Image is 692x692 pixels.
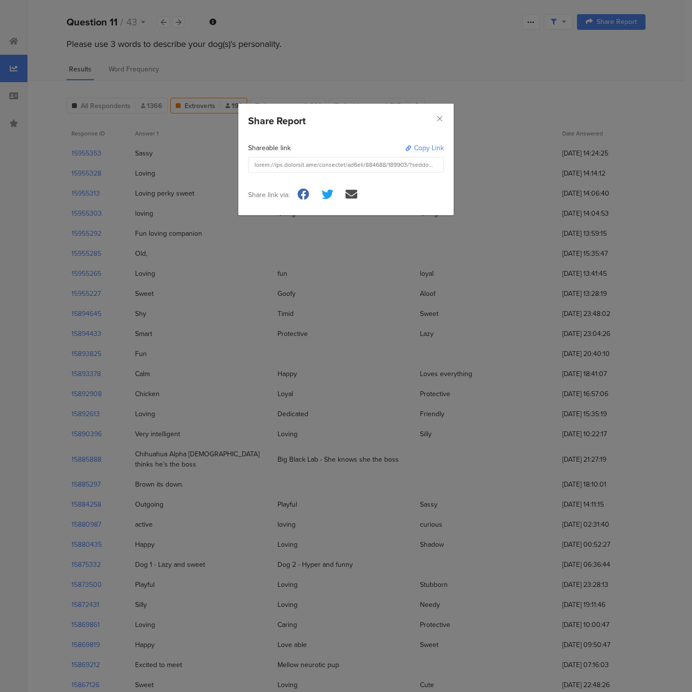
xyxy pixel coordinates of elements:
div: Share Report [248,113,444,128]
div: Shareable link [248,143,291,153]
div: Copy Link [414,143,444,153]
div: lorem://ips.dolorsit.ame/consectet/ad6eli/884688/189903/?seddoeiu=TempORincididuNTUTlaBoREeTdoL6M... [254,160,434,169]
button: Close [436,113,444,125]
div: dialog [238,104,454,215]
div: Share link via: [248,190,290,200]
